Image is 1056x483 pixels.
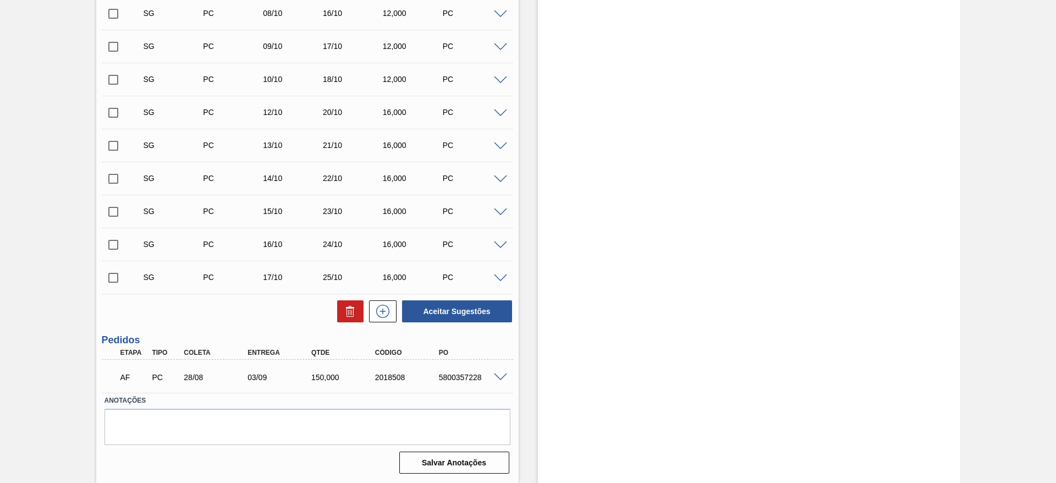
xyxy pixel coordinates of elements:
[260,9,327,18] div: 08/10/2025
[436,349,508,356] div: PO
[372,349,444,356] div: Código
[332,300,364,322] div: Excluir Sugestões
[399,452,509,474] button: Salvar Anotações
[149,373,182,382] div: Pedido de Compra
[440,9,507,18] div: PC
[181,349,252,356] div: Coleta
[440,75,507,84] div: PC
[200,75,267,84] div: Pedido de Compra
[200,108,267,117] div: Pedido de Compra
[320,273,387,282] div: 25/10/2025
[309,349,380,356] div: Qtde
[320,141,387,150] div: 21/10/2025
[380,141,447,150] div: 16,000
[440,141,507,150] div: PC
[260,273,327,282] div: 17/10/2025
[372,373,444,382] div: 2018508
[260,108,327,117] div: 12/10/2025
[200,273,267,282] div: Pedido de Compra
[440,207,507,216] div: PC
[402,300,512,322] button: Aceitar Sugestões
[380,108,447,117] div: 16,000
[380,9,447,18] div: 12,000
[320,42,387,51] div: 17/10/2025
[320,75,387,84] div: 18/10/2025
[141,207,207,216] div: Sugestão Criada
[380,207,447,216] div: 16,000
[440,240,507,249] div: PC
[141,240,207,249] div: Sugestão Criada
[149,349,182,356] div: Tipo
[364,300,397,322] div: Nova sugestão
[118,365,151,389] div: Aguardando Faturamento
[181,373,252,382] div: 28/08/2025
[320,207,387,216] div: 23/10/2025
[260,240,327,249] div: 16/10/2025
[141,42,207,51] div: Sugestão Criada
[141,141,207,150] div: Sugestão Criada
[260,207,327,216] div: 15/10/2025
[380,75,447,84] div: 12,000
[200,9,267,18] div: Pedido de Compra
[380,273,447,282] div: 16,000
[380,240,447,249] div: 16,000
[200,42,267,51] div: Pedido de Compra
[118,349,151,356] div: Etapa
[141,174,207,183] div: Sugestão Criada
[440,174,507,183] div: PC
[141,9,207,18] div: Sugestão Criada
[320,174,387,183] div: 22/10/2025
[380,174,447,183] div: 16,000
[440,108,507,117] div: PC
[309,373,380,382] div: 150,000
[320,9,387,18] div: 16/10/2025
[260,141,327,150] div: 13/10/2025
[141,273,207,282] div: Sugestão Criada
[245,349,316,356] div: Entrega
[440,273,507,282] div: PC
[102,334,513,346] h3: Pedidos
[260,174,327,183] div: 14/10/2025
[397,299,513,323] div: Aceitar Sugestões
[245,373,316,382] div: 03/09/2025
[260,75,327,84] div: 10/10/2025
[105,393,510,409] label: Anotações
[200,141,267,150] div: Pedido de Compra
[320,240,387,249] div: 24/10/2025
[200,240,267,249] div: Pedido de Compra
[200,174,267,183] div: Pedido de Compra
[260,42,327,51] div: 09/10/2025
[141,108,207,117] div: Sugestão Criada
[380,42,447,51] div: 12,000
[440,42,507,51] div: PC
[320,108,387,117] div: 20/10/2025
[141,75,207,84] div: Sugestão Criada
[436,373,508,382] div: 5800357228
[200,207,267,216] div: Pedido de Compra
[120,373,148,382] p: AF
